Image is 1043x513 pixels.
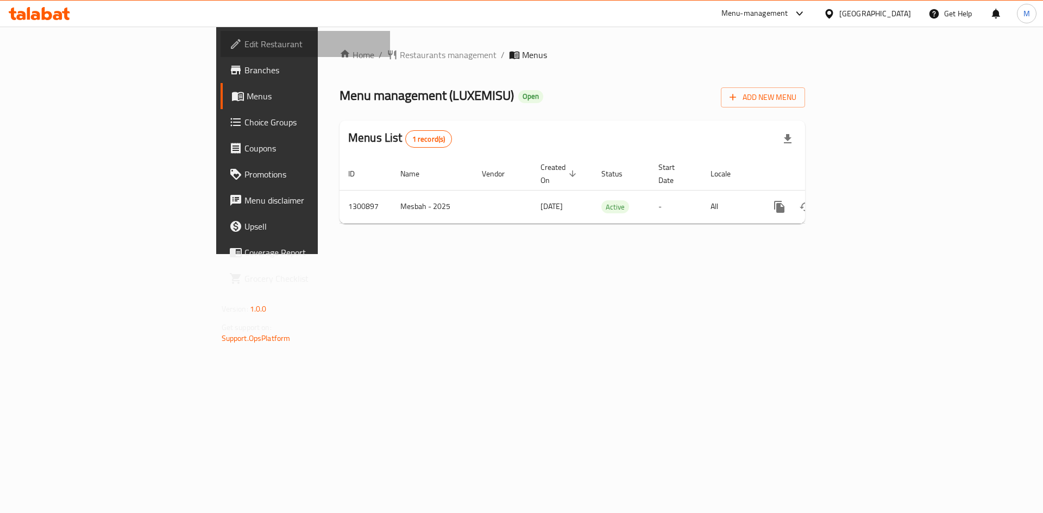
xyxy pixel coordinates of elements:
[340,157,879,224] table: enhanced table
[721,87,805,107] button: Add New Menu
[221,265,391,292] a: Grocery Checklist
[793,194,819,220] button: Change Status
[721,7,788,20] div: Menu-management
[221,161,391,187] a: Promotions
[244,116,382,129] span: Choice Groups
[340,48,805,61] nav: breadcrumb
[244,142,382,155] span: Coupons
[244,64,382,77] span: Branches
[221,187,391,213] a: Menu disclaimer
[601,201,629,213] span: Active
[702,190,758,223] td: All
[405,130,453,148] div: Total records count
[222,331,291,345] a: Support.OpsPlatform
[221,109,391,135] a: Choice Groups
[650,190,702,223] td: -
[340,83,514,107] span: Menu management ( LUXEMISU )
[658,161,689,187] span: Start Date
[221,239,391,265] a: Coverage Report
[221,135,391,161] a: Coupons
[541,199,563,213] span: [DATE]
[730,91,796,104] span: Add New Menu
[250,302,267,316] span: 1.0.0
[244,37,382,50] span: Edit Restaurant
[244,220,382,233] span: Upsell
[244,272,382,285] span: Grocery Checklist
[406,134,452,144] span: 1 record(s)
[247,90,382,103] span: Menus
[348,167,369,180] span: ID
[221,31,391,57] a: Edit Restaurant
[387,48,497,61] a: Restaurants management
[244,194,382,207] span: Menu disclaimer
[518,92,543,101] span: Open
[392,190,473,223] td: Mesbah - 2025
[766,194,793,220] button: more
[601,200,629,213] div: Active
[1023,8,1030,20] span: M
[482,167,519,180] span: Vendor
[518,90,543,103] div: Open
[541,161,580,187] span: Created On
[221,213,391,239] a: Upsell
[221,57,391,83] a: Branches
[222,320,272,334] span: Get support on:
[601,167,637,180] span: Status
[501,48,505,61] li: /
[775,126,801,152] div: Export file
[244,246,382,259] span: Coverage Report
[348,130,452,148] h2: Menus List
[711,167,745,180] span: Locale
[221,83,391,109] a: Menus
[839,8,911,20] div: [GEOGRAPHIC_DATA]
[400,48,497,61] span: Restaurants management
[222,302,248,316] span: Version:
[758,157,879,191] th: Actions
[244,168,382,181] span: Promotions
[522,48,547,61] span: Menus
[400,167,433,180] span: Name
